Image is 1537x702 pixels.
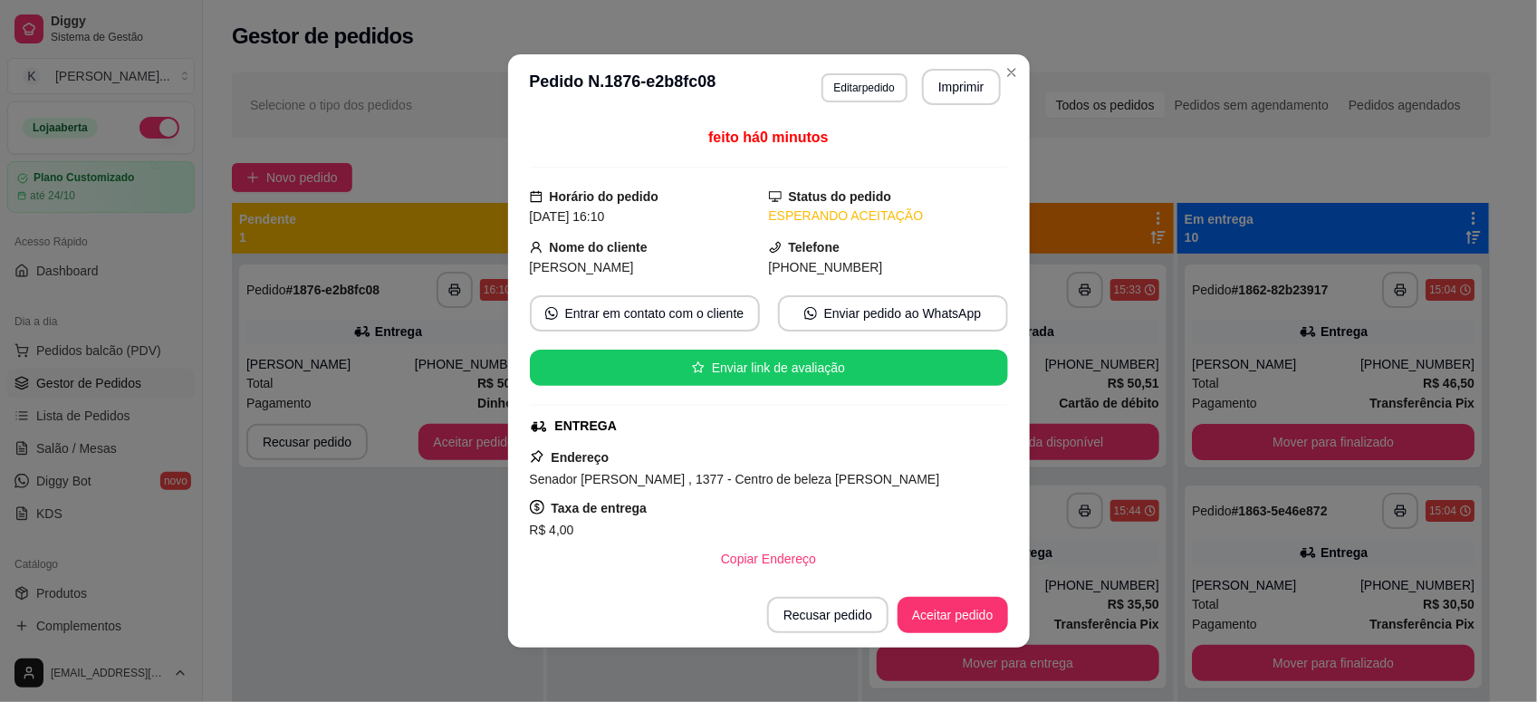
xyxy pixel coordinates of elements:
[530,523,574,537] span: R$ 4,00
[821,73,908,102] button: Editarpedido
[778,295,1008,332] button: whats-appEnviar pedido ao WhatsApp
[530,260,634,274] span: [PERSON_NAME]
[530,500,544,514] span: dollar
[550,240,648,255] strong: Nome do cliente
[530,209,605,224] span: [DATE] 16:10
[769,241,782,254] span: phone
[550,189,659,204] strong: Horário do pedido
[530,449,544,464] span: pushpin
[530,350,1008,386] button: starEnviar link de avaliação
[552,450,610,465] strong: Endereço
[530,190,543,203] span: calendar
[769,260,883,274] span: [PHONE_NUMBER]
[530,295,760,332] button: whats-appEntrar em contato com o cliente
[767,597,889,633] button: Recusar pedido
[769,190,782,203] span: desktop
[997,58,1026,87] button: Close
[922,69,1001,105] button: Imprimir
[789,189,892,204] strong: Status do pedido
[769,207,1008,226] div: ESPERANDO ACEITAÇÃO
[555,417,617,436] div: ENTREGA
[692,361,705,374] span: star
[804,307,817,320] span: whats-app
[708,130,828,145] span: feito há 0 minutos
[706,541,831,577] button: Copiar Endereço
[789,240,841,255] strong: Telefone
[530,472,940,486] span: Senador [PERSON_NAME] , 1377 - Centro de beleza [PERSON_NAME]
[530,69,716,105] h3: Pedido N. 1876-e2b8fc08
[552,501,648,515] strong: Taxa de entrega
[898,597,1008,633] button: Aceitar pedido
[530,241,543,254] span: user
[545,307,558,320] span: whats-app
